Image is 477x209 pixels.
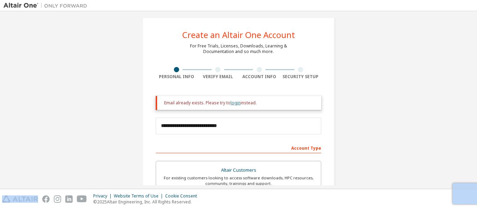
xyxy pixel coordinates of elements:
div: Personal Info [156,74,197,80]
div: Website Terms of Use [114,193,165,199]
div: Account Type [156,142,321,153]
div: Email already exists. Please try to instead. [164,100,316,106]
a: login [230,100,241,106]
p: © 2025 Altair Engineering, Inc. All Rights Reserved. [93,199,201,205]
img: Altair One [3,2,91,9]
img: instagram.svg [54,195,61,203]
img: youtube.svg [77,195,87,203]
div: Security Setup [280,74,322,80]
div: Altair Customers [160,165,317,175]
img: altair_logo.svg [2,195,38,203]
div: Verify Email [197,74,239,80]
img: linkedin.svg [65,195,73,203]
div: For Free Trials, Licenses, Downloads, Learning & Documentation and so much more. [190,43,287,54]
div: Cookie Consent [165,193,201,199]
div: Privacy [93,193,114,199]
div: Create an Altair One Account [182,31,295,39]
div: Account Info [239,74,280,80]
div: For existing customers looking to access software downloads, HPC resources, community, trainings ... [160,175,317,186]
img: facebook.svg [42,195,50,203]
